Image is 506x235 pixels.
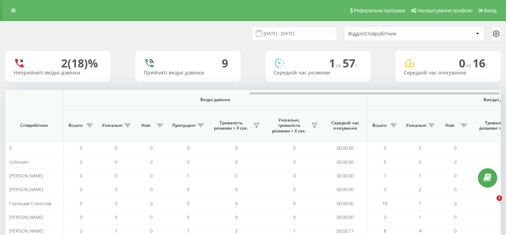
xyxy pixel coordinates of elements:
span: 19 [499,200,504,207]
span: Співробітник [11,123,57,128]
span: 1 [419,172,421,179]
span: 0 [384,145,386,151]
span: [PERSON_NAME] [9,186,43,192]
span: Налаштування профілю [417,8,472,13]
div: Середній час розмови [274,70,362,76]
span: 0 [384,159,386,165]
span: 19 [382,200,387,207]
span: 0 [419,145,421,151]
span: 0 [150,145,153,151]
span: 1 [329,56,343,71]
span: 0 [150,186,153,192]
span: 0 [150,200,153,207]
span: 1 [187,228,189,234]
span: 2 [235,228,238,234]
span: 2 [419,186,421,192]
span: 3 [500,186,503,192]
div: 2 (18)% [61,57,98,70]
span: Середній час очікування [329,120,362,131]
td: 00:00:00 [323,210,367,224]
span: хв [465,61,473,69]
span: Горліщев Станіслав [9,200,51,207]
span: 1 [500,172,503,179]
td: 00:00:00 [323,183,367,196]
span: 0 [115,145,117,151]
span: 0 [115,159,117,165]
span: [PERSON_NAME] [9,172,43,179]
span: 0 [235,145,238,151]
span: [PERSON_NAME] [9,214,43,220]
span: 0 [235,172,238,179]
span: 0 [9,145,12,151]
span: 0 [454,186,456,192]
span: Нові [137,123,155,128]
span: 2 [500,214,503,220]
span: Вихід [484,8,497,13]
span: 0 [235,159,238,165]
span: Вхідні дзвінки [82,97,349,103]
span: Всього [67,123,84,128]
span: 1 [419,200,421,207]
span: 0 [454,172,456,179]
span: 57 [343,56,358,71]
span: 0 [187,214,189,220]
span: 1 [384,172,386,179]
iframe: Intercom live chat [482,195,499,212]
span: 0 [454,228,456,234]
span: 3 [384,186,386,192]
span: Тривалість розмови > Х сек. [211,120,251,131]
span: 0 [80,145,82,151]
div: 9 [222,57,228,70]
span: 0 [187,145,189,151]
span: 1 [497,195,502,201]
td: 00:00:00 [323,169,367,183]
span: 0 [187,200,189,207]
span: 1 [419,214,421,220]
span: 0 [80,172,82,179]
span: 0 [80,159,82,165]
span: хв [335,61,343,69]
span: 0 [115,186,117,192]
span: 0 [500,159,503,165]
span: Унікальні [102,123,122,128]
span: 0 [419,159,421,165]
span: 0 [459,56,473,71]
span: 0 [500,145,503,151]
td: 00:00:00 [323,141,367,155]
span: 0 [235,186,238,192]
span: 1 [187,172,189,179]
span: [PERSON_NAME] [9,228,43,234]
span: 0 [454,214,456,220]
span: c [485,61,488,69]
span: 16 [473,56,488,71]
span: 0 [187,186,189,192]
span: 8 [384,228,386,234]
span: 0 [115,172,117,179]
div: Неприйняті вхідні дзвінки [14,70,102,76]
span: 0 [150,159,153,165]
span: 0 [454,159,456,165]
div: Прийняті вхідні дзвінки [144,70,232,76]
span: 2 [384,214,386,220]
span: 0 [80,186,82,192]
div: Відділ/Співробітник [348,31,432,37]
span: 0 [293,200,296,207]
span: Унікальні [406,123,426,128]
span: 0 [454,200,456,207]
div: Середній час очікування [404,70,492,76]
span: 0 [235,214,238,220]
span: 0 [454,145,456,151]
span: 2 [80,228,82,234]
span: 1 [293,228,296,234]
span: c [355,61,358,69]
span: Нові [441,123,459,128]
span: 0 [293,145,296,151]
span: 0 [150,228,153,234]
span: 4 [419,228,421,234]
span: 1 [115,228,117,234]
span: Unknown [9,159,29,165]
span: 0 [150,172,153,179]
span: 0 [293,214,296,220]
td: 00:00:00 [323,196,367,210]
span: 0 [293,159,296,165]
